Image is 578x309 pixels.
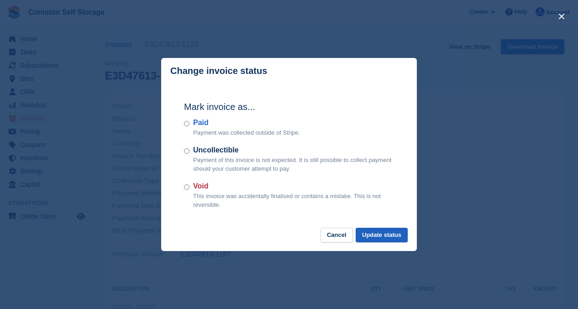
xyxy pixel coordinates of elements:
[193,192,394,209] p: This invoice was accidentally finalised or contains a mistake. This is not reversible.
[193,145,394,156] label: Uncollectible
[193,117,300,128] label: Paid
[356,228,408,243] button: Update status
[554,9,569,24] button: close
[170,66,267,76] p: Change invoice status
[184,100,394,114] h2: Mark invoice as...
[193,128,300,137] p: Payment was collected outside of Stripe.
[321,228,353,243] button: Cancel
[193,156,394,173] p: Payment of this invoice is not expected. It is still possible to collect payment should your cust...
[193,181,394,192] label: Void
